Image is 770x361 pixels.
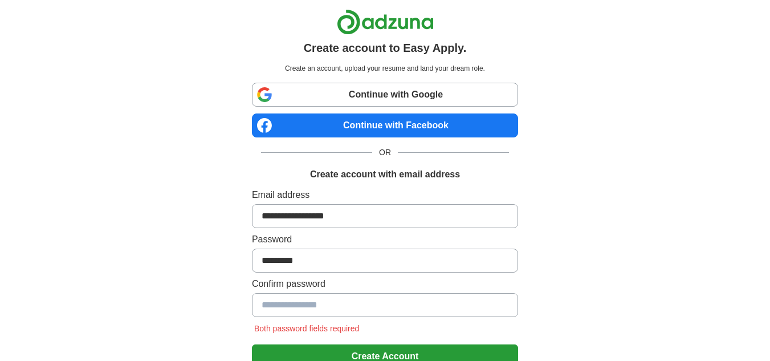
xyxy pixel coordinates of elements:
a: Continue with Facebook [252,113,518,137]
label: Confirm password [252,277,518,291]
label: Email address [252,188,518,202]
h1: Create account with email address [310,168,460,181]
label: Password [252,233,518,246]
span: Both password fields required [252,324,361,333]
p: Create an account, upload your resume and land your dream role. [254,63,516,74]
img: Adzuna logo [337,9,434,35]
span: OR [372,147,398,159]
h1: Create account to Easy Apply. [304,39,467,56]
a: Continue with Google [252,83,518,107]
